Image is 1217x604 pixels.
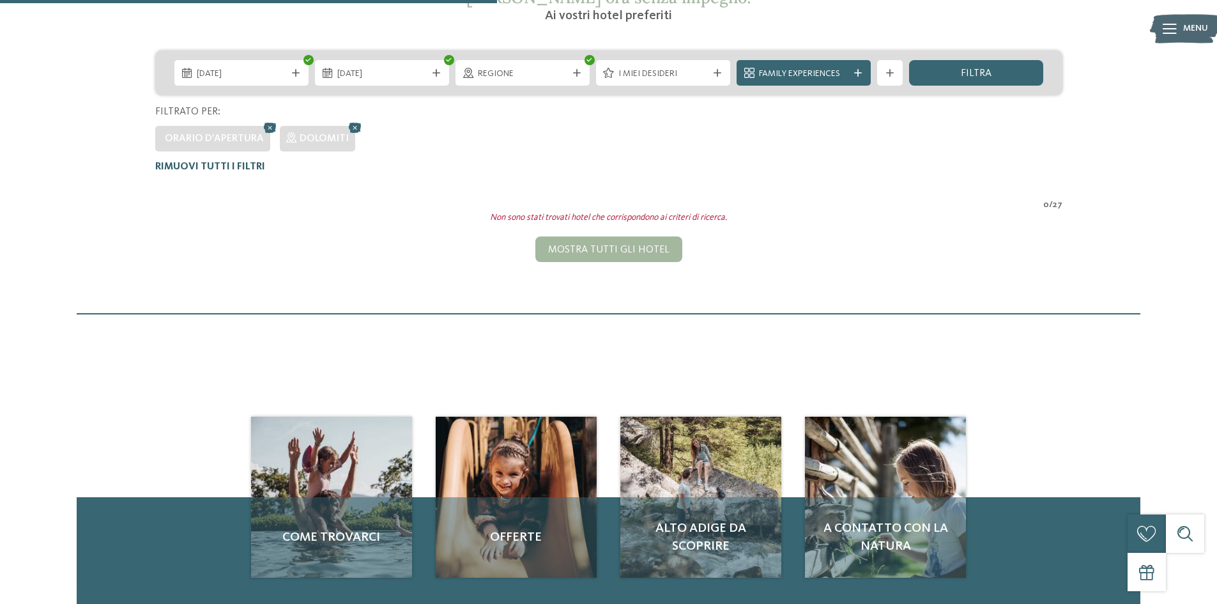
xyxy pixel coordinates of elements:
span: A contatto con la natura [818,520,953,555]
span: [DATE] [337,68,427,81]
span: Ai vostri hotel preferiti [545,10,672,22]
div: Non sono stati trovati hotel che corrispondono ai criteri di ricerca. [146,212,1072,224]
span: Family Experiences [759,68,848,81]
div: Mostra tutti gli hotel [535,236,682,262]
a: Cercate un hotel per famiglie? Qui troverete solo i migliori! Come trovarci [251,417,412,578]
span: Come trovarci [264,529,399,546]
span: Rimuovi tutti i filtri [155,162,265,172]
a: Cercate un hotel per famiglie? Qui troverete solo i migliori! Alto Adige da scoprire [620,417,781,578]
span: Offerte [448,529,584,546]
span: Filtrato per: [155,107,220,117]
a: Cercate un hotel per famiglie? Qui troverete solo i migliori! Offerte [436,417,597,578]
a: Cercate un hotel per famiglie? Qui troverete solo i migliori! A contatto con la natura [805,417,966,578]
img: Cercate un hotel per famiglie? Qui troverete solo i migliori! [620,417,781,578]
span: Dolomiti [300,134,349,144]
span: [DATE] [197,68,286,81]
span: I miei desideri [618,68,708,81]
img: Cercate un hotel per famiglie? Qui troverete solo i migliori! [251,417,412,578]
span: 0 [1043,199,1049,212]
img: Cercate un hotel per famiglie? Qui troverete solo i migliori! [436,417,597,578]
span: Orario d'apertura [165,134,264,144]
span: 27 [1053,199,1062,212]
span: filtra [961,68,991,79]
span: Alto Adige da scoprire [633,520,769,555]
span: / [1049,199,1053,212]
img: Cercate un hotel per famiglie? Qui troverete solo i migliori! [805,417,966,578]
span: Regione [478,68,567,81]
